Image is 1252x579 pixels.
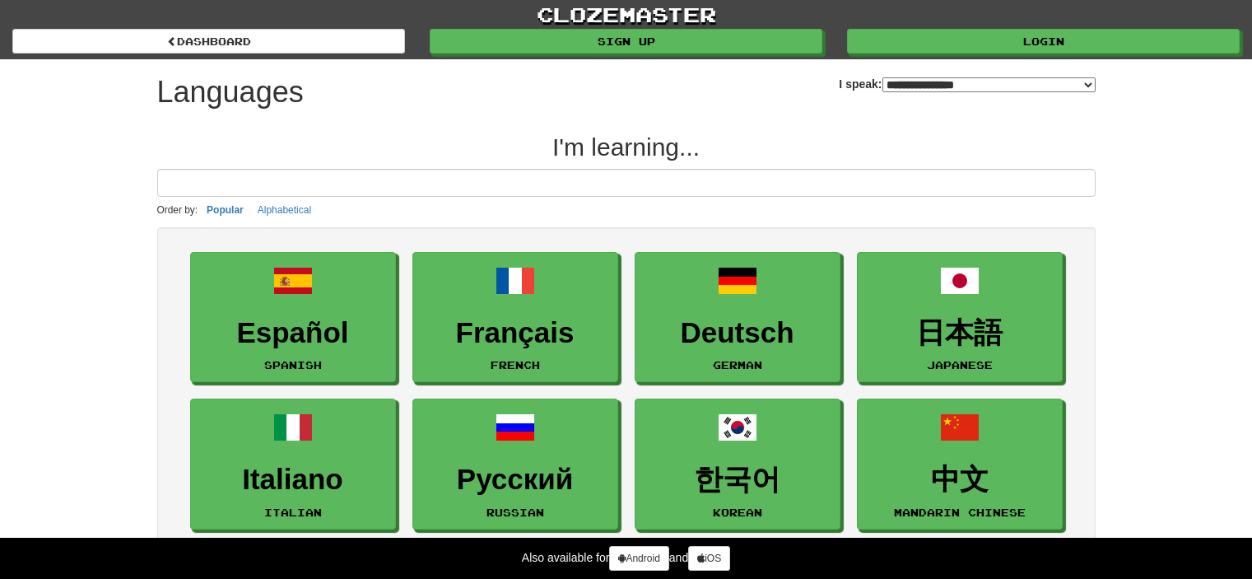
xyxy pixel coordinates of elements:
small: Russian [486,507,544,518]
small: Order by: [157,204,198,216]
a: Sign up [430,29,822,54]
a: ItalianoItalian [190,399,396,530]
h3: Deutsch [644,317,831,349]
small: Japanese [927,359,993,371]
a: EspañolSpanish [190,252,396,383]
small: Italian [264,507,322,518]
h3: Русский [421,464,609,496]
a: iOS [688,546,730,571]
small: French [491,359,540,371]
h3: Italiano [199,464,387,496]
a: Login [847,29,1240,54]
small: Spanish [264,359,322,371]
a: Android [609,546,668,571]
small: Mandarin Chinese [894,507,1026,518]
h3: Français [421,317,609,349]
a: DeutschGerman [635,252,840,383]
small: Korean [713,507,762,518]
h3: 日本語 [866,317,1054,349]
a: 日本語Japanese [857,252,1063,383]
button: Popular [202,201,249,219]
small: German [713,359,762,371]
h3: 한국어 [644,464,831,496]
label: I speak: [839,76,1095,92]
button: Alphabetical [253,201,316,219]
h2: I'm learning... [157,133,1096,161]
a: РусскийRussian [412,399,618,530]
select: I speak: [882,77,1096,92]
a: dashboard [12,29,405,54]
a: FrançaisFrench [412,252,618,383]
a: 한국어Korean [635,399,840,530]
h3: 中文 [866,464,1054,496]
h1: Languages [157,76,304,109]
a: 中文Mandarin Chinese [857,399,1063,530]
h3: Español [199,317,387,349]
